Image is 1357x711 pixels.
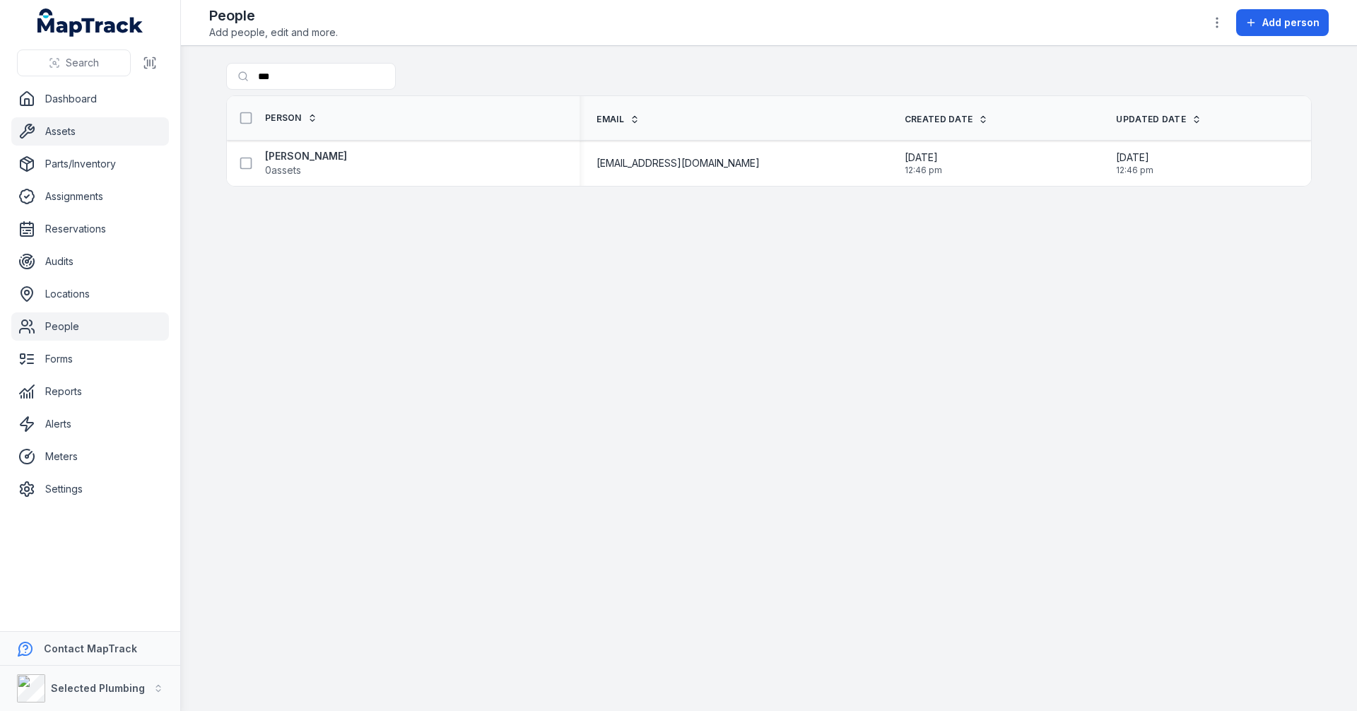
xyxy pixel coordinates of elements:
span: Person [265,112,302,124]
a: Updated Date [1116,114,1202,125]
a: [PERSON_NAME]0assets [265,149,347,177]
a: Dashboard [11,85,169,113]
span: Add person [1262,16,1320,30]
time: 10/9/2025, 12:46:57 PM [1116,151,1153,176]
span: 12:46 pm [905,165,942,176]
span: [DATE] [1116,151,1153,165]
span: [EMAIL_ADDRESS][DOMAIN_NAME] [597,156,760,170]
a: Created Date [905,114,989,125]
h2: People [209,6,338,25]
a: Alerts [11,410,169,438]
button: Add person [1236,9,1329,36]
span: 12:46 pm [1116,165,1153,176]
a: Audits [11,247,169,276]
span: Search [66,56,99,70]
a: Forms [11,345,169,373]
button: Search [17,49,131,76]
a: Email [597,114,640,125]
time: 10/9/2025, 12:46:57 PM [905,151,942,176]
span: Created Date [905,114,973,125]
span: Add people, edit and more. [209,25,338,40]
span: Email [597,114,624,125]
a: Meters [11,442,169,471]
a: Assets [11,117,169,146]
a: People [11,312,169,341]
a: MapTrack [37,8,143,37]
a: Settings [11,475,169,503]
a: Assignments [11,182,169,211]
strong: [PERSON_NAME] [265,149,347,163]
a: Reservations [11,215,169,243]
a: Reports [11,377,169,406]
span: [DATE] [905,151,942,165]
a: Parts/Inventory [11,150,169,178]
strong: Contact MapTrack [44,642,137,654]
strong: Selected Plumbing [51,682,145,694]
a: Locations [11,280,169,308]
a: Person [265,112,317,124]
span: Updated Date [1116,114,1186,125]
span: 0 assets [265,163,301,177]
